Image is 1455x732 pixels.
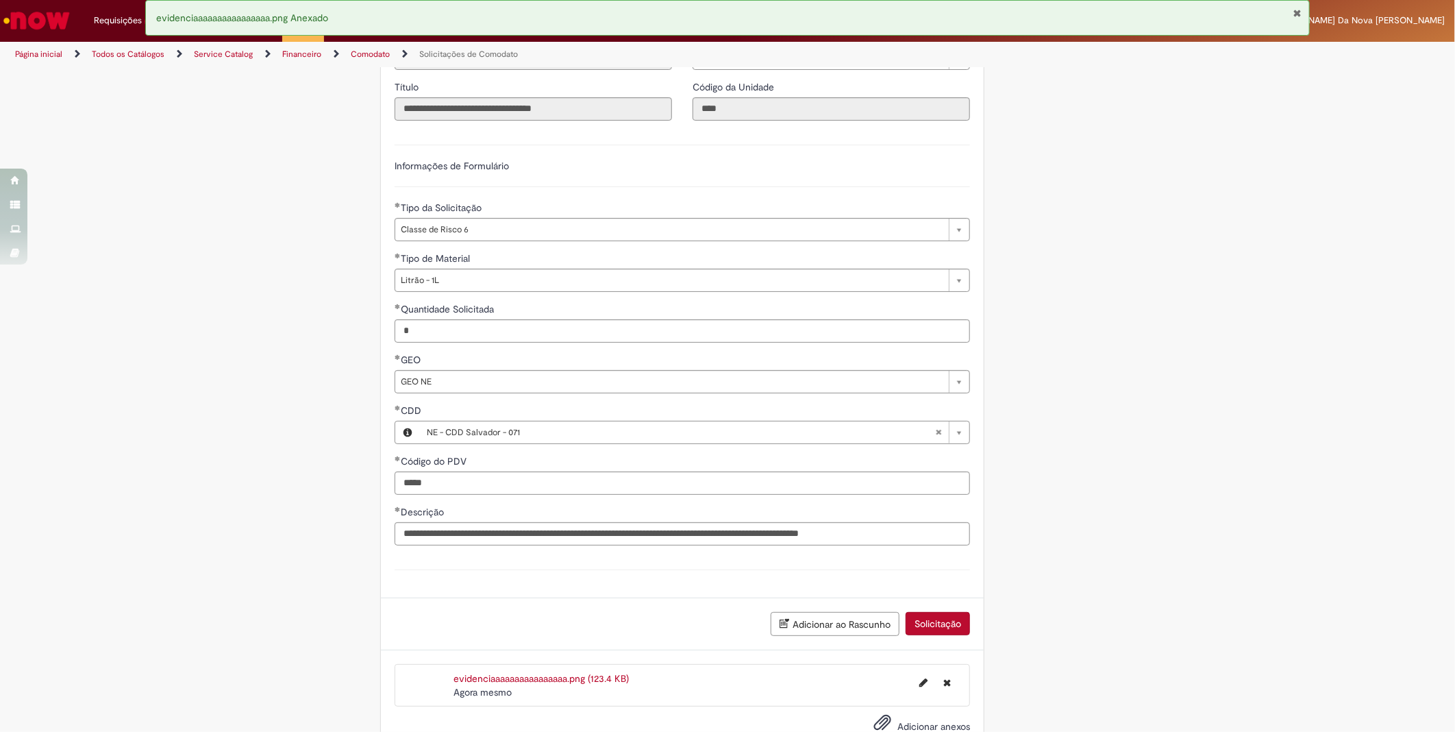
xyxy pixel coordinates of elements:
input: Título [395,97,672,121]
span: [PERSON_NAME] Da Nova [PERSON_NAME] [1266,14,1445,26]
label: Informações de Formulário [395,160,509,172]
a: NE - CDD Salvador - 071Limpar campo CDD [420,422,969,443]
span: Somente leitura - Título [395,81,421,93]
span: Agora mesmo [453,686,512,698]
span: Necessários - CDD [401,404,424,417]
button: CDD, Visualizar este registro NE - CDD Salvador - 071 [395,422,420,443]
button: Adicionar ao Rascunho [771,612,899,636]
span: Obrigatório Preenchido [395,202,401,208]
img: ServiceNow [1,7,72,34]
span: Descrição [401,506,447,518]
span: Obrigatório Preenchido [395,507,401,512]
button: Excluir evidenciaaaaaaaaaaaaaaaa.png [935,672,959,694]
span: Obrigatório Preenchido [395,304,401,309]
span: GEO [401,354,423,366]
time: 28/08/2025 13:33:56 [453,686,512,698]
span: Somente leitura - Código da Unidade [693,81,777,93]
a: Solicitações de Comodato [419,49,518,60]
label: Somente leitura - Título [395,80,421,94]
span: NE - CDD Salvador - 071 [427,422,935,443]
abbr: Limpar campo CDD [928,422,949,443]
label: Somente leitura - Código da Unidade [693,80,777,94]
input: Código da Unidade [693,97,970,121]
a: Comodato [351,49,390,60]
span: Obrigatório Preenchido [395,456,401,461]
span: Tipo de Material [401,252,473,265]
span: Litrão - 1L [401,269,942,291]
span: Quantidade Solicitada [401,303,497,315]
span: Tipo da Solicitação [401,202,484,214]
a: Financeiro [282,49,321,60]
span: Requisições [94,14,142,27]
a: Todos os Catálogos [92,49,164,60]
span: evidenciaaaaaaaaaaaaaaaa.png Anexado [156,12,328,24]
a: Service Catalog [194,49,253,60]
span: Obrigatório Preenchido [395,405,401,411]
button: Fechar Notificação [1293,8,1302,19]
input: Quantidade Solicitada [395,319,970,343]
span: Obrigatório Preenchido [395,253,401,258]
a: Página inicial [15,49,62,60]
input: Código do PDV [395,472,970,495]
button: Solicitação [906,612,970,635]
span: Obrigatório Preenchido [395,354,401,360]
span: Código do PDV [401,455,469,467]
input: Descrição [395,522,970,546]
span: 5 [145,16,156,27]
button: Editar nome de arquivo evidenciaaaaaaaaaaaaaaaa.png [911,672,936,694]
a: evidenciaaaaaaaaaaaaaaaa.png (123.4 KB) [453,672,629,685]
span: Classe de Risco 6 [401,219,942,241]
span: GEO NE [401,371,942,393]
ul: Trilhas de página [10,42,960,67]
